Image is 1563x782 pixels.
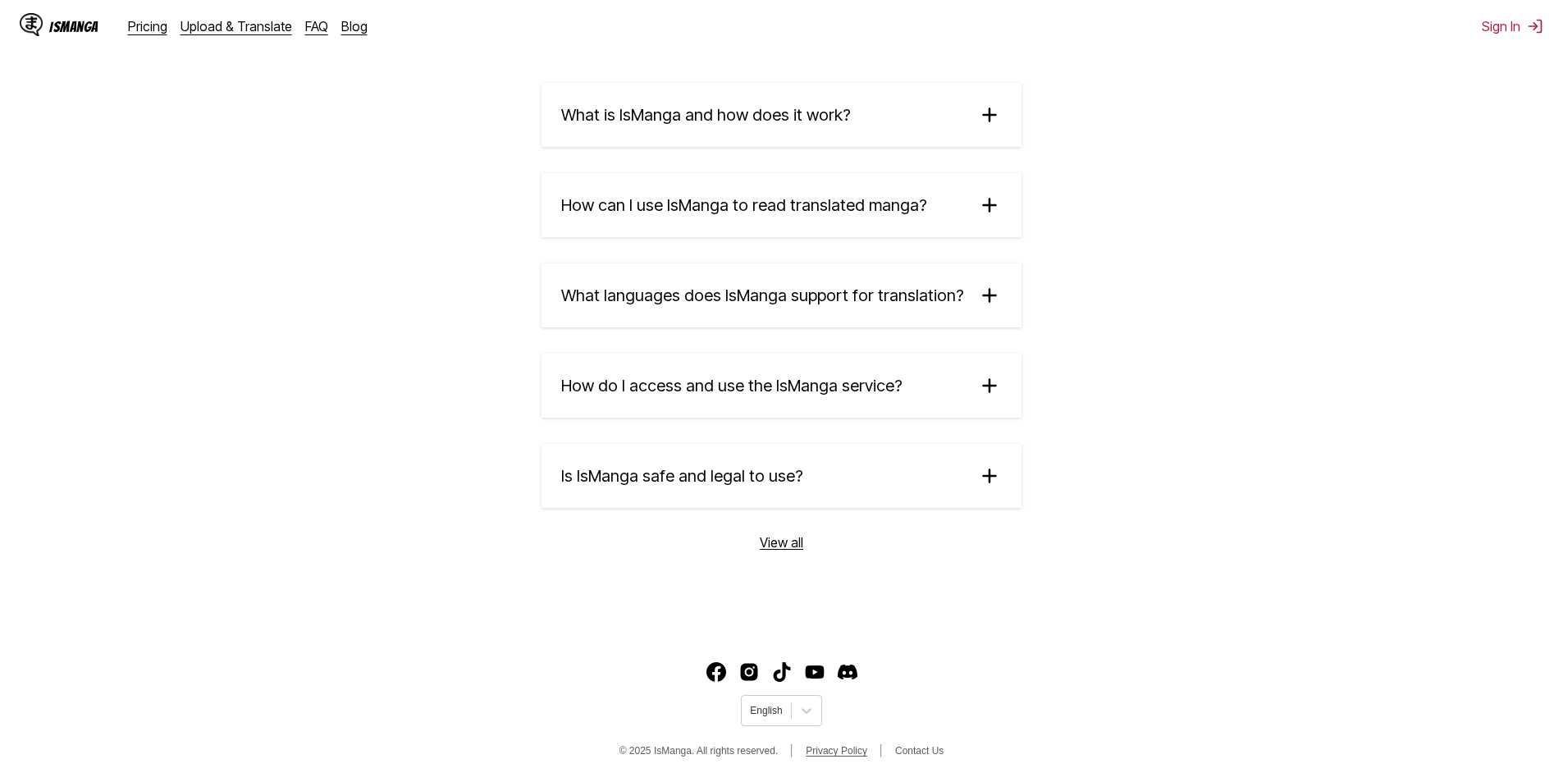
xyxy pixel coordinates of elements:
[542,354,1021,418] summary: How do I access and use the IsManga service?
[838,662,857,682] img: IsManga Discord
[1527,18,1543,34] img: Sign out
[977,193,1002,217] img: plus
[977,373,1002,398] img: plus
[706,662,726,682] img: IsManga Facebook
[977,464,1002,488] img: plus
[561,376,903,396] span: How do I access and use the IsManga service?
[542,83,1021,147] summary: What is IsManga and how does it work?
[806,745,867,757] a: Privacy Policy
[805,662,825,682] a: Youtube
[128,18,167,34] a: Pricing
[619,745,779,757] span: © 2025 IsManga. All rights reserved.
[750,705,752,716] input: Select language
[49,19,98,34] div: IsManga
[542,444,1021,508] summary: Is IsManga safe and legal to use?
[772,662,792,682] img: IsManga TikTok
[20,13,128,39] a: IsManga LogoIsManga
[760,534,803,551] a: View all
[739,662,759,682] img: IsManga Instagram
[739,662,759,682] a: Instagram
[305,18,328,34] a: FAQ
[838,662,857,682] a: Discord
[977,283,1002,308] img: plus
[542,173,1021,237] summary: How can I use IsManga to read translated manga?
[977,103,1002,127] img: plus
[1482,18,1543,34] button: Sign In
[895,745,944,757] a: Contact Us
[561,466,803,486] span: Is IsManga safe and legal to use?
[20,13,43,36] img: IsManga Logo
[805,662,825,682] img: IsManga YouTube
[561,286,964,305] span: What languages does IsManga support for translation?
[561,105,851,125] span: What is IsManga and how does it work?
[341,18,368,34] a: Blog
[561,195,927,215] span: How can I use IsManga to read translated manga?
[542,263,1021,327] summary: What languages does IsManga support for translation?
[706,662,726,682] a: Facebook
[181,18,292,34] a: Upload & Translate
[772,662,792,682] a: TikTok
